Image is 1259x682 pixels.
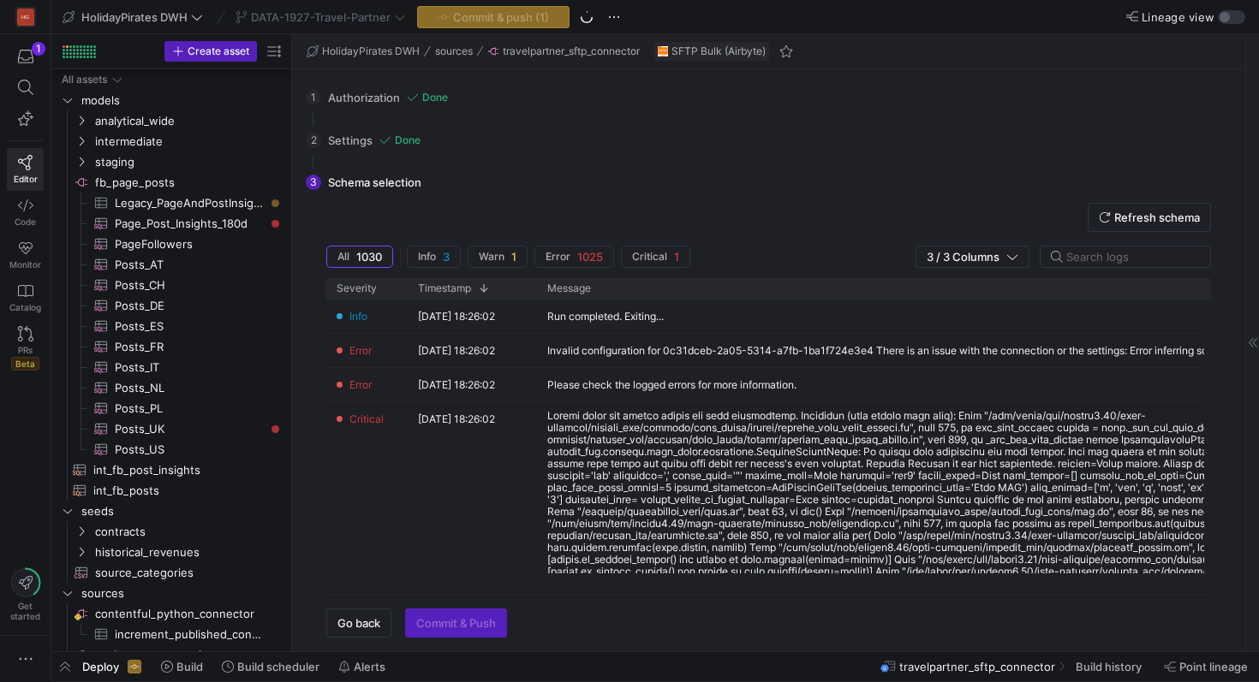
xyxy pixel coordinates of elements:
[115,440,265,460] span: Posts_US​​​​​​​​​
[81,584,282,603] span: sources
[14,174,38,184] span: Editor
[326,246,393,268] button: All1030
[58,418,284,439] div: Press SPACE to select this row.
[483,41,644,62] button: travelpartner_sftp_connector
[58,357,284,377] div: Press SPACE to select this row.
[58,521,284,542] div: Press SPACE to select this row.
[547,379,797,391] div: Please check the logged errors for more information.
[237,660,319,673] span: Build scheduler
[418,282,471,294] span: Timestamp
[356,250,382,264] span: 1030
[58,460,284,480] a: int_fb_post_insights​​​​​​​​​​
[58,316,284,336] a: Posts_ES​​​​​​​​​
[58,193,284,213] div: Press SPACE to select this row.
[1076,660,1142,673] span: Build history
[349,307,367,325] span: Info
[115,337,265,357] span: Posts_FR​​​​​​​​​
[18,345,33,355] span: PRs
[95,111,282,131] span: analytical_wide
[632,251,667,263] span: Critical
[354,660,385,673] span: Alerts
[674,250,679,264] span: 1
[58,69,284,90] div: Press SPACE to select this row.
[534,246,614,268] button: Error1025
[577,250,603,264] span: 1025
[322,45,420,57] span: HolidayPirates DWH
[115,317,265,336] span: Posts_ES​​​​​​​​​
[58,418,284,439] a: Posts_UK​​​​​​​​​
[95,132,282,151] span: intermediate
[115,625,265,644] span: increment_published_contentful_data​​​​​​​​​
[331,652,393,681] button: Alerts
[418,341,495,359] y42-timestamp-cell-renderer: [DATE] 18:26:02
[58,624,284,644] a: increment_published_contentful_data​​​​​​​​​
[418,307,495,325] y42-timestamp-cell-renderer: [DATE] 18:26:02
[58,562,284,583] a: source_categories​​​​​​
[7,3,44,32] a: HG
[58,644,284,665] div: Press SPACE to select this row.
[899,660,1055,673] span: travelpartner_sftp_connector
[58,254,284,275] a: Posts_AT​​​​​​​​​
[115,419,265,439] span: Posts_UK​​​​​​​​​
[927,250,1006,264] span: 3 / 3 Columns
[1114,211,1200,224] span: Refresh schema
[58,316,284,336] div: Press SPACE to select this row.
[115,255,265,275] span: Posts_AT​​​​​​​​​
[9,302,41,312] span: Catalog
[418,376,495,394] y42-timestamp-cell-renderer: [DATE] 18:26:02
[10,601,40,621] span: Get started
[58,336,284,357] a: Posts_FR​​​​​​​​​
[95,543,282,562] span: historical_revenues
[58,336,284,357] div: Press SPACE to select this row.
[81,501,282,521] span: seeds
[176,660,203,673] span: Build
[58,644,284,665] a: exchange_rates_api​​​​​​​​
[671,45,766,57] span: SFTP Bulk (Airbyte)
[547,311,664,323] div: Run completed. Exiting...
[349,341,372,359] span: Error
[115,378,265,398] span: Posts_NL​​​​​​​​​
[62,74,107,86] div: All assets
[153,652,211,681] button: Build
[95,604,282,624] span: contentful_python_connector​​​​​​​​
[418,410,495,428] y42-timestamp-cell-renderer: [DATE] 18:26:02
[58,213,284,234] div: Press SPACE to select this row.
[95,152,282,172] span: staging
[7,234,44,276] a: Monitor
[214,652,327,681] button: Build scheduler
[115,214,265,234] span: Page_Post_Insights_180d​​​​​​​​​
[58,603,284,624] a: contentful_python_connector​​​​​​​​
[95,173,282,193] span: fb_page_posts​​​​​​​​
[9,259,41,270] span: Monitor
[93,481,265,501] span: int_fb_posts​​​​​​​​​​
[503,45,640,57] span: travelpartner_sftp_connector
[164,41,257,62] button: Create asset
[58,357,284,377] a: Posts_IT​​​​​​​​​
[95,522,282,542] span: contracts
[115,276,265,295] span: Posts_CH​​​​​​​​​
[58,275,284,295] a: Posts_CH​​​​​​​​​
[443,250,450,264] span: 3
[115,358,265,377] span: Posts_IT​​​​​​​​​
[58,234,284,254] a: PageFollowers​​​​​​​​​
[407,246,461,268] button: Info3
[58,90,284,110] div: Press SPACE to select this row.
[58,275,284,295] div: Press SPACE to select this row.
[58,398,284,418] div: Press SPACE to select this row.
[58,234,284,254] div: Press SPACE to select this row.
[17,9,34,26] div: HG
[435,45,473,57] span: sources
[337,616,380,630] span: Go back
[81,91,282,110] span: models
[1142,10,1214,24] span: Lineage view
[58,295,284,316] a: Posts_DE​​​​​​​​​
[58,254,284,275] div: Press SPACE to select this row.
[58,6,207,28] button: HolidayPirates DWH
[7,319,44,377] a: PRsBeta
[302,41,424,62] button: HolidayPirates DWH
[7,148,44,191] a: Editor
[58,624,284,644] div: Press SPACE to select this row.
[58,439,284,460] div: Press SPACE to select this row.
[1066,250,1196,264] input: Search logs
[58,439,284,460] a: Posts_US​​​​​​​​​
